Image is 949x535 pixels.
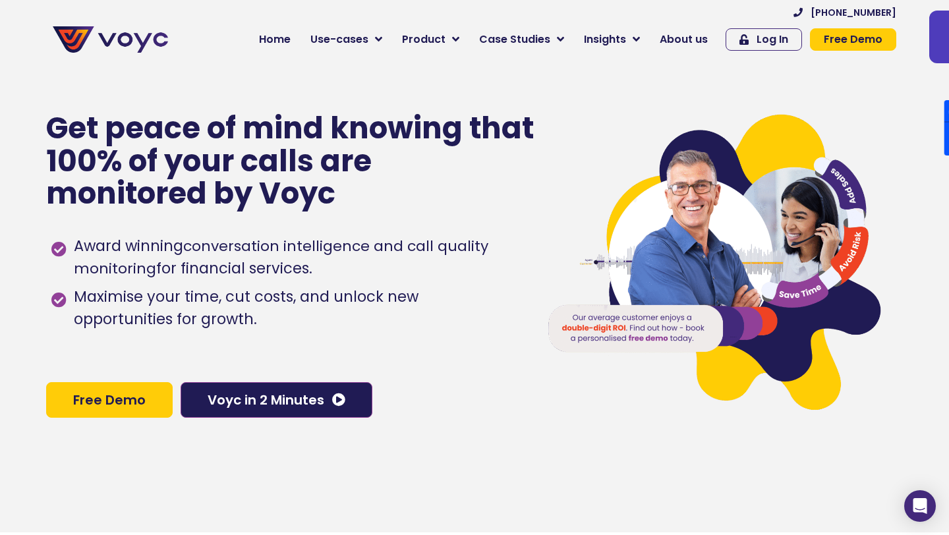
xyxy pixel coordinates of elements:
span: Log In [757,34,788,45]
a: [PHONE_NUMBER] [793,8,896,17]
a: Home [249,26,301,53]
a: Voyc in 2 Minutes [181,382,372,418]
span: Product [402,32,446,47]
a: Product [392,26,469,53]
img: voyc-full-logo [53,26,168,53]
a: Use-cases [301,26,392,53]
a: Insights [574,26,650,53]
h1: conversation intelligence and call quality monitoring [74,236,488,279]
span: Award winning for financial services. [71,235,521,280]
a: Free Demo [46,382,173,418]
span: Free Demo [824,34,882,45]
div: Open Intercom Messenger [904,490,936,522]
span: Maximise your time, cut costs, and unlock new opportunities for growth. [71,286,521,331]
p: Get peace of mind knowing that 100% of your calls are monitored by Voyc [46,112,536,210]
a: Case Studies [469,26,574,53]
span: Use-cases [310,32,368,47]
a: Log In [726,28,802,51]
a: Free Demo [810,28,896,51]
span: About us [660,32,708,47]
span: Free Demo [73,393,146,407]
span: [PHONE_NUMBER] [811,8,896,17]
span: Home [259,32,291,47]
span: Insights [584,32,626,47]
span: Voyc in 2 Minutes [208,393,324,407]
a: About us [650,26,718,53]
span: Case Studies [479,32,550,47]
